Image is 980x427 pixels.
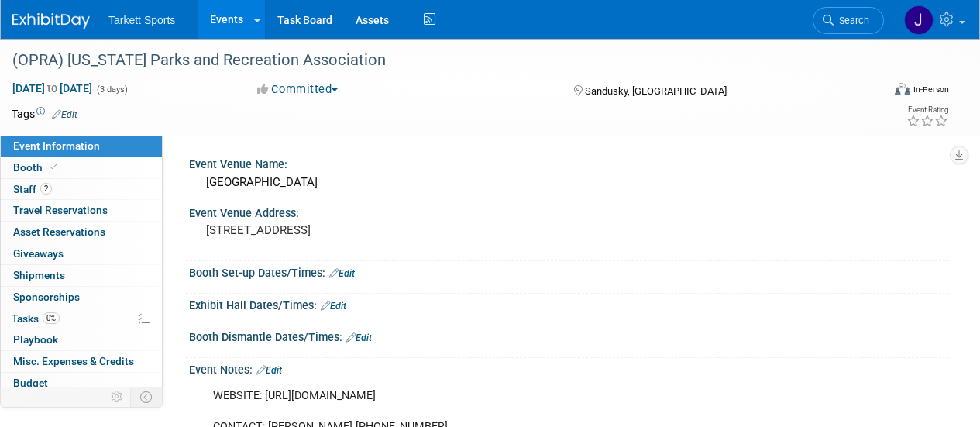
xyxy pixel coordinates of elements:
span: to [45,82,60,95]
span: 0% [43,312,60,324]
a: Giveaways [1,243,162,264]
div: Event Venue Name: [189,153,949,172]
img: JC Field [904,5,934,35]
a: Misc. Expenses & Credits [1,351,162,372]
a: Playbook [1,329,162,350]
span: Search [834,15,869,26]
a: Edit [321,301,346,312]
a: Travel Reservations [1,200,162,221]
span: Tarkett Sports [108,14,175,26]
span: 2 [40,183,52,195]
div: Event Format [812,81,949,104]
a: Budget [1,373,162,394]
span: Travel Reservations [13,204,108,216]
i: Booth reservation complete [50,163,57,171]
div: Event Venue Address: [189,201,949,221]
span: Sandusky, [GEOGRAPHIC_DATA] [585,85,727,97]
span: [DATE] [DATE] [12,81,93,95]
td: Personalize Event Tab Strip [104,387,131,407]
span: Giveaways [13,247,64,260]
img: ExhibitDay [12,13,90,29]
td: Tags [12,106,77,122]
div: [GEOGRAPHIC_DATA] [201,170,937,195]
button: Committed [252,81,344,98]
a: Search [813,7,884,34]
div: In-Person [913,84,949,95]
a: Tasks0% [1,308,162,329]
span: Asset Reservations [13,226,105,238]
img: Format-Inperson.png [895,83,910,95]
span: Playbook [13,333,58,346]
pre: [STREET_ADDRESS] [206,223,489,237]
a: Edit [52,109,77,120]
a: Asset Reservations [1,222,162,243]
span: Booth [13,161,60,174]
div: Event Notes: [189,358,949,378]
div: Booth Dismantle Dates/Times: [189,325,949,346]
span: Shipments [13,269,65,281]
a: Booth [1,157,162,178]
div: Booth Set-up Dates/Times: [189,261,949,281]
a: Edit [329,268,355,279]
span: Staff [13,183,52,195]
a: Staff2 [1,179,162,200]
div: Exhibit Hall Dates/Times: [189,294,949,314]
a: Event Information [1,136,162,157]
span: (3 days) [95,84,128,95]
div: Event Rating [906,106,948,114]
span: Tasks [12,312,60,325]
a: Edit [256,365,282,376]
span: Misc. Expenses & Credits [13,355,134,367]
td: Toggle Event Tabs [131,387,163,407]
span: Sponsorships [13,291,80,303]
a: Shipments [1,265,162,286]
span: Budget [13,377,48,389]
span: Event Information [13,139,100,152]
a: Sponsorships [1,287,162,308]
div: (OPRA) [US_STATE] Parks and Recreation Association [7,46,869,74]
a: Edit [346,332,372,343]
